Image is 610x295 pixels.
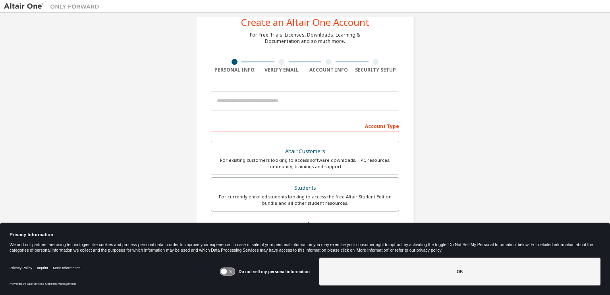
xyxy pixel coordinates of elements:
div: Create an Altair One Account [241,17,369,27]
div: For Free Trials, Licenses, Downloads, Learning & Documentation and so much more. [250,32,360,45]
div: Altair Customers [216,146,394,157]
div: Students [216,182,394,194]
div: Account Type [211,119,399,132]
div: Security Setup [352,67,400,73]
div: Verify Email [258,67,305,73]
div: For currently enrolled students looking to access the free Altair Student Edition bundle and all ... [216,194,394,206]
div: For existing customers looking to access software downloads, HPC resources, community, trainings ... [216,157,394,170]
div: Faculty [216,219,394,230]
div: Personal Info [211,67,258,73]
img: Altair One [4,2,103,10]
div: Account Info [305,67,352,73]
